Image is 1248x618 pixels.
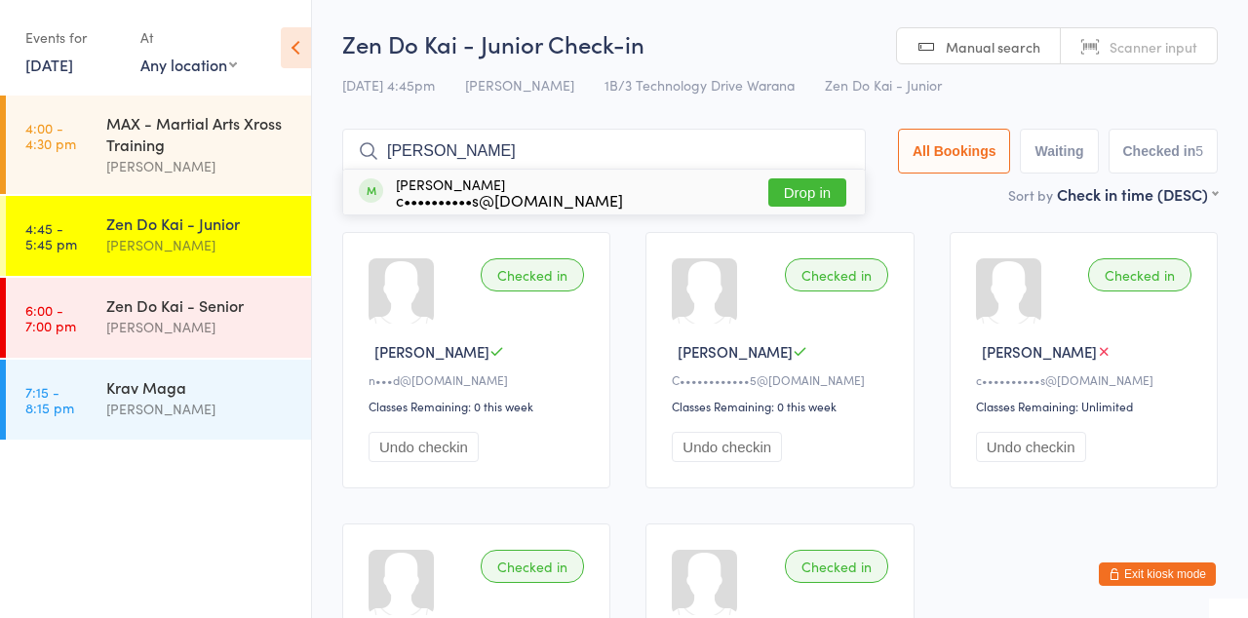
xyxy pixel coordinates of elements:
[785,550,888,583] div: Checked in
[106,112,294,155] div: MAX - Martial Arts Xross Training
[1020,129,1098,174] button: Waiting
[672,432,782,462] button: Undo checkin
[106,234,294,256] div: [PERSON_NAME]
[678,341,793,362] span: [PERSON_NAME]
[1088,258,1191,291] div: Checked in
[1195,143,1203,159] div: 5
[342,75,435,95] span: [DATE] 4:45pm
[106,376,294,398] div: Krav Maga
[825,75,942,95] span: Zen Do Kai - Junior
[106,398,294,420] div: [PERSON_NAME]
[369,398,590,414] div: Classes Remaining: 0 this week
[604,75,795,95] span: 1B/3 Technology Drive Warana
[1057,183,1218,205] div: Check in time (DESC)
[106,212,294,234] div: Zen Do Kai - Junior
[898,129,1011,174] button: All Bookings
[976,398,1197,414] div: Classes Remaining: Unlimited
[25,120,76,151] time: 4:00 - 4:30 pm
[1099,562,1216,586] button: Exit kiosk mode
[25,21,121,54] div: Events for
[672,371,893,388] div: C••••••••••••5@[DOMAIN_NAME]
[106,316,294,338] div: [PERSON_NAME]
[369,432,479,462] button: Undo checkin
[481,550,584,583] div: Checked in
[982,341,1097,362] span: [PERSON_NAME]
[6,96,311,194] a: 4:00 -4:30 pmMAX - Martial Arts Xross Training[PERSON_NAME]
[768,178,846,207] button: Drop in
[140,54,237,75] div: Any location
[106,294,294,316] div: Zen Do Kai - Senior
[342,129,866,174] input: Search
[25,302,76,333] time: 6:00 - 7:00 pm
[374,341,489,362] span: [PERSON_NAME]
[396,176,623,208] div: [PERSON_NAME]
[6,278,311,358] a: 6:00 -7:00 pmZen Do Kai - Senior[PERSON_NAME]
[140,21,237,54] div: At
[976,432,1086,462] button: Undo checkin
[465,75,574,95] span: [PERSON_NAME]
[1109,129,1219,174] button: Checked in5
[976,371,1197,388] div: c••••••••••s@[DOMAIN_NAME]
[1110,37,1197,57] span: Scanner input
[6,360,311,440] a: 7:15 -8:15 pmKrav Maga[PERSON_NAME]
[672,398,893,414] div: Classes Remaining: 0 this week
[342,27,1218,59] h2: Zen Do Kai - Junior Check-in
[946,37,1040,57] span: Manual search
[1008,185,1053,205] label: Sort by
[396,192,623,208] div: c••••••••••s@[DOMAIN_NAME]
[106,155,294,177] div: [PERSON_NAME]
[369,371,590,388] div: n•••d@[DOMAIN_NAME]
[25,384,74,415] time: 7:15 - 8:15 pm
[6,196,311,276] a: 4:45 -5:45 pmZen Do Kai - Junior[PERSON_NAME]
[481,258,584,291] div: Checked in
[25,54,73,75] a: [DATE]
[785,258,888,291] div: Checked in
[25,220,77,251] time: 4:45 - 5:45 pm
